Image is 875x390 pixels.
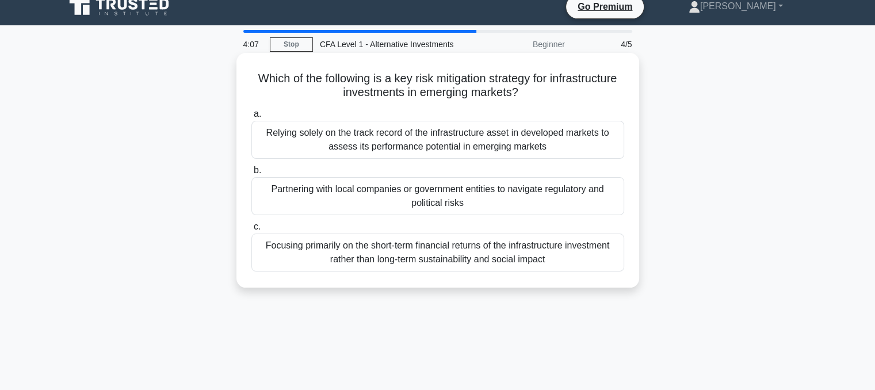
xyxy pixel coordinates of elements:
[572,33,639,56] div: 4/5
[270,37,313,52] a: Stop
[251,177,624,215] div: Partnering with local companies or government entities to navigate regulatory and political risks
[236,33,270,56] div: 4:07
[250,71,625,100] h5: Which of the following is a key risk mitigation strategy for infrastructure investments in emergi...
[254,221,261,231] span: c.
[254,109,261,118] span: a.
[313,33,471,56] div: CFA Level 1 - Alternative Investments
[471,33,572,56] div: Beginner
[251,234,624,272] div: Focusing primarily on the short-term financial returns of the infrastructure investment rather th...
[251,121,624,159] div: Relying solely on the track record of the infrastructure asset in developed markets to assess its...
[254,165,261,175] span: b.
